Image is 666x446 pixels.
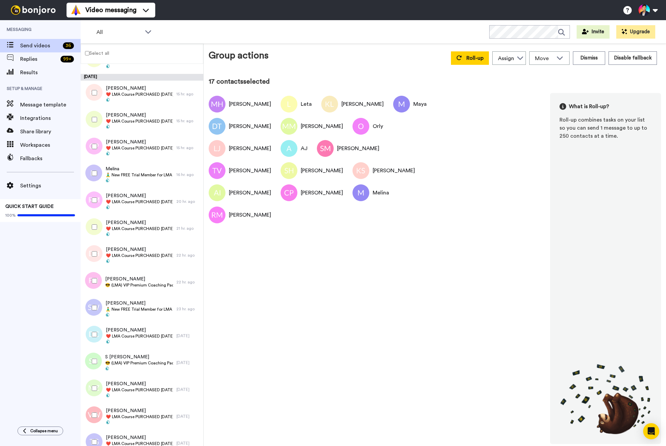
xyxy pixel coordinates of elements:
[209,96,225,113] img: Image of Michelle Hickey
[209,77,661,86] div: 17 contacts selected
[573,51,605,65] button: Dismiss
[176,414,200,419] div: [DATE]
[229,122,271,130] div: [PERSON_NAME]
[63,42,74,49] div: 36
[106,381,173,387] span: [PERSON_NAME]
[106,300,173,307] span: [PERSON_NAME]
[81,74,203,81] div: [DATE]
[20,114,81,122] span: Integrations
[106,166,173,172] span: Melina
[106,246,173,253] span: [PERSON_NAME]
[281,162,297,179] img: Image of Sarah Hefti
[81,49,109,57] label: Select all
[106,307,173,312] span: 🧘‍♂️ New FREE Trial Member for LMA Program! 🧘‍♂️
[451,51,489,65] button: Roll-up
[176,145,200,150] div: 15 hr. ago
[106,85,173,92] span: [PERSON_NAME]
[317,140,334,157] img: Image of Sabel Magdalene
[209,118,225,135] img: Image of Dawn Tuwhakaraina
[106,139,173,145] span: [PERSON_NAME]
[281,96,297,113] img: Image of Leta
[106,253,173,258] span: ❤️️ LMA Course PURCHASED [DATE] ❤️️
[176,226,200,231] div: 21 hr. ago
[106,219,173,226] span: [PERSON_NAME]
[301,189,343,197] div: [PERSON_NAME]
[176,387,200,392] div: [DATE]
[577,25,610,39] button: Invite
[30,428,58,434] span: Collapse menu
[352,162,369,179] img: Image of Kumaresan Sanmugalingam
[105,282,173,288] span: 😎 (LMA) VIP Premium Coaching Package Purchased 😎
[535,54,553,62] span: Move
[96,28,141,36] span: All
[301,100,312,108] div: Leta
[106,407,173,414] span: [PERSON_NAME]
[301,167,343,175] div: [PERSON_NAME]
[352,118,369,135] img: Image of Orly
[106,327,173,333] span: [PERSON_NAME]
[106,387,173,393] span: ❤️️ LMA Course PURCHASED [DATE] ❤️️
[229,211,271,219] div: [PERSON_NAME]
[20,154,81,163] span: Fallbacks
[106,192,173,199] span: [PERSON_NAME]
[209,49,268,65] div: Group actions
[85,5,136,15] span: Video messaging
[20,101,81,109] span: Message template
[209,207,225,223] img: Image of Robert Mayrand
[176,279,200,285] div: 22 hr. ago
[176,306,200,312] div: 23 hr. ago
[301,122,343,130] div: [PERSON_NAME]
[209,162,225,179] img: Image of TEKESHIA VALLERY
[5,204,54,209] span: QUICK START GUIDE
[176,333,200,339] div: [DATE]
[20,69,81,77] span: Results
[337,144,379,152] div: [PERSON_NAME]
[20,55,58,63] span: Replies
[106,414,173,419] span: ❤️️ LMA Course PURCHASED [DATE] ❤️️
[229,144,271,152] div: [PERSON_NAME]
[106,92,173,97] span: ❤️️ LMA Course PURCHASED [DATE] ❤️️
[176,118,200,124] div: 15 hr. ago
[106,434,173,441] span: [PERSON_NAME]
[8,5,58,15] img: bj-logo-header-white.svg
[281,140,297,157] img: Image of AJ
[393,96,410,113] img: Image of Maya
[106,145,173,151] span: ❤️️ LMA Course PURCHASED [DATE] ❤️️
[85,51,89,55] input: Select all
[321,96,338,113] img: Image of Kellie Locke
[373,189,389,197] div: Melina
[106,333,173,339] span: ❤️️ LMA Course PURCHASED [DATE] ❤️️
[609,51,657,65] button: Disable fallback
[176,441,200,446] div: [DATE]
[466,55,484,61] span: Roll-up
[5,213,16,218] span: 100%
[559,364,652,435] img: joro-roll.png
[643,423,659,439] div: Open Intercom Messenger
[569,102,609,110] span: What is Roll-up?
[176,172,200,177] div: 16 hr. ago
[106,226,173,231] span: ❤️️ LMA Course PURCHASED [DATE] ❤️️
[209,140,225,157] img: Image of Lisa Juettner Juettner
[281,184,297,201] img: Image of Christina Pena
[106,199,173,205] span: ❤️️ LMA Course PURCHASED [DATE] ❤️️
[352,184,369,201] img: Image of Melina
[281,118,297,135] img: Image of Markia Moore
[616,25,655,39] button: Upgrade
[373,167,415,175] div: [PERSON_NAME]
[60,56,74,62] div: 99 +
[71,5,81,15] img: vm-color.svg
[229,167,271,175] div: [PERSON_NAME]
[559,116,652,140] div: Roll-up combines tasks on your list so you can send 1 message to up to 250 contacts at a time.
[106,172,173,178] span: 🧘‍♂️ New FREE Trial Member for LMA Program! 🧘‍♂️
[209,184,225,201] img: Image of Anna Iglewski
[105,276,173,282] span: [PERSON_NAME]
[498,54,514,62] div: Assign
[20,182,81,190] span: Settings
[229,189,271,197] div: [PERSON_NAME]
[176,360,200,365] div: [DATE]
[176,199,200,204] div: 20 hr. ago
[105,360,173,366] span: 😎 (LMA) VIP Premium Coaching Package Purchased 😎
[176,253,200,258] div: 22 hr. ago
[229,100,271,108] div: [PERSON_NAME]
